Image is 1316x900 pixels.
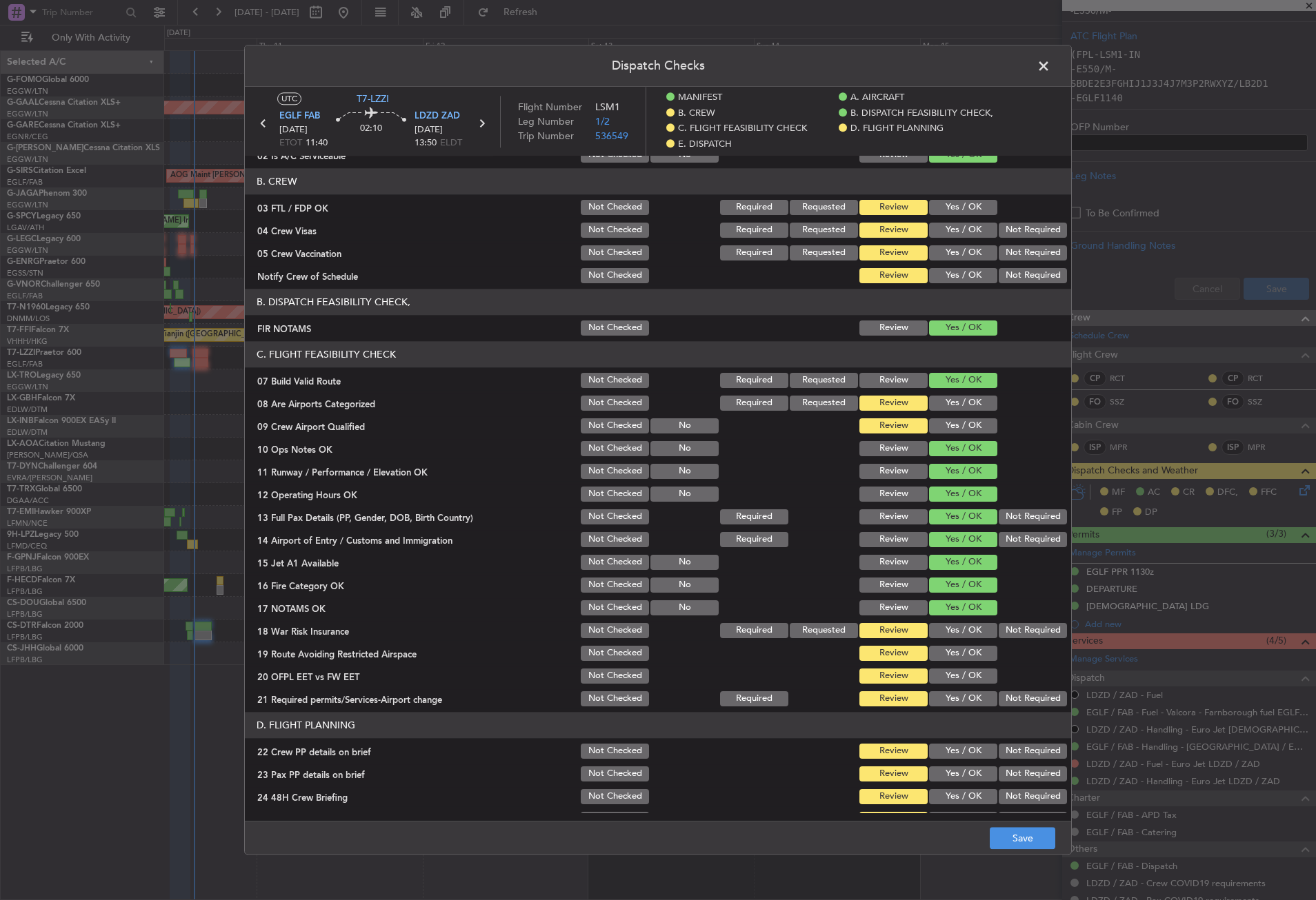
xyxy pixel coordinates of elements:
[999,766,1067,781] button: Not Required
[999,691,1067,706] button: Not Required
[999,789,1067,804] button: Not Required
[999,245,1067,260] button: Not Required
[245,45,1071,87] header: Dispatch Checks
[999,268,1067,283] button: Not Required
[999,509,1067,524] button: Not Required
[999,532,1067,547] button: Not Required
[999,223,1067,238] button: Not Required
[999,812,1067,827] button: Not Required
[999,744,1067,759] button: Not Required
[999,623,1067,638] button: Not Required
